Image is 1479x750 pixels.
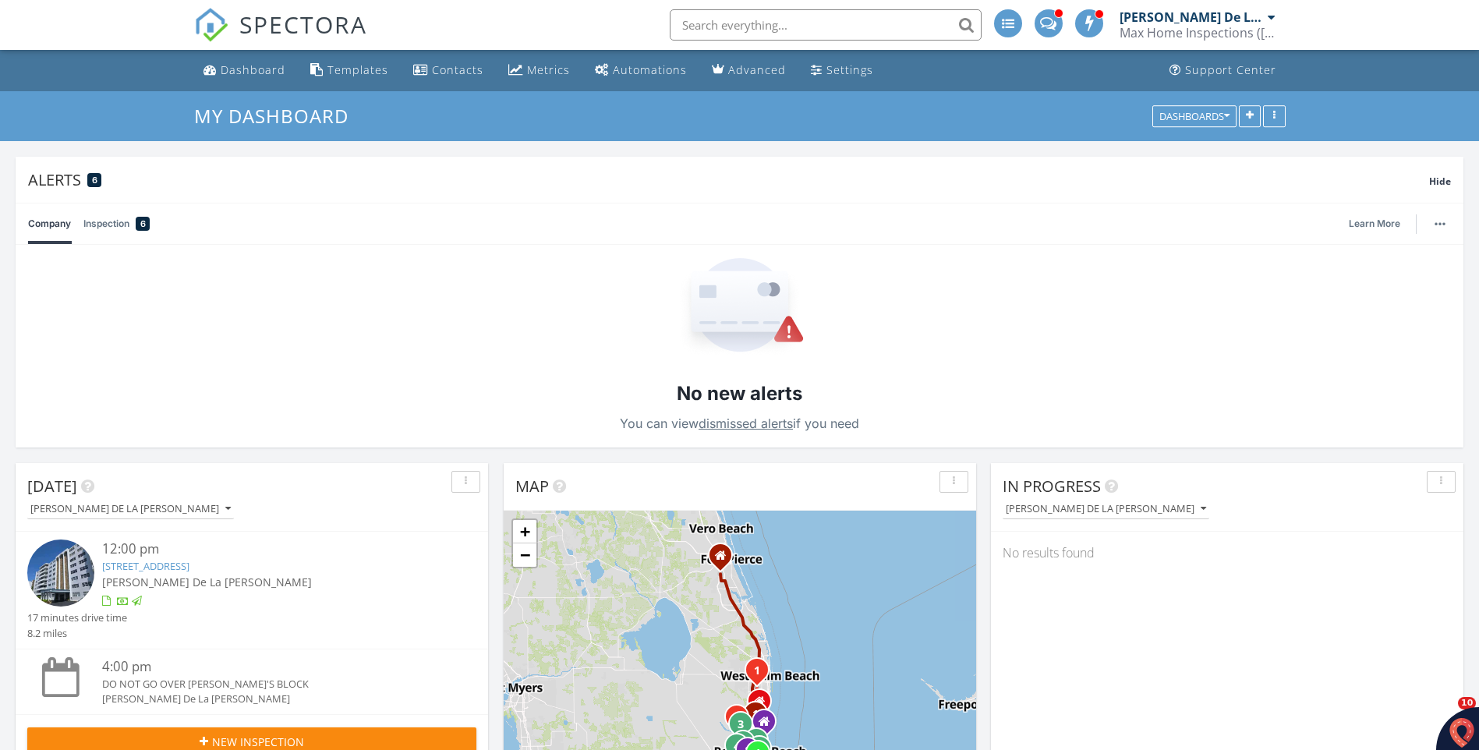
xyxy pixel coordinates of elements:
span: In Progress [1003,476,1101,497]
div: Max Home Inspections (Tri County) [1120,25,1276,41]
i: 3 [738,720,744,731]
button: [PERSON_NAME] De La [PERSON_NAME] [1003,499,1209,520]
div: [PERSON_NAME] De La [PERSON_NAME] [1006,504,1206,515]
a: My Dashboard [194,103,362,129]
span: [PERSON_NAME] De La [PERSON_NAME] [102,575,312,589]
div: Advanced [728,62,786,77]
div: Dashboard [221,62,285,77]
div: 651 SE 3 St, Deerfield Beach FL 33441 [764,721,773,731]
div: Alerts [28,169,1429,190]
a: Advanced [706,56,792,85]
a: dismissed alerts [699,416,793,431]
span: [DATE] [27,476,77,497]
span: 6 [92,175,97,186]
i: 1 [754,666,760,677]
div: 8.2 miles [27,626,127,641]
a: Settings [805,56,879,85]
div: 5734 NW Jigsaw Lane, Port Saint Lucie FL 34986 [720,555,730,564]
i: 1 [752,709,759,720]
button: Dashboards [1152,105,1237,127]
a: Templates [304,56,395,85]
a: Zoom in [513,520,536,543]
span: Hide [1429,175,1451,188]
a: SPECTORA [194,21,367,54]
a: Contacts [407,56,490,85]
a: Zoom out [513,543,536,567]
img: Empty State [675,258,805,356]
a: Support Center [1163,56,1283,85]
iframe: Intercom live chat [1426,697,1463,734]
div: DO NOT GO OVER [PERSON_NAME]'S BLOCK [102,677,439,692]
div: Metrics [527,62,570,77]
div: 10004 NW 57th Pl, Coral Springs, FL 33076 [741,723,750,733]
div: Support Center [1185,62,1276,77]
a: 12:00 pm [STREET_ADDRESS] [PERSON_NAME] De La [PERSON_NAME] 17 minutes drive time 8.2 miles [27,540,476,641]
div: Templates [327,62,388,77]
div: 725 Sunny Pine Way A, Greenacres, FL 33415 [757,670,766,679]
input: Search everything... [670,9,982,41]
div: [PERSON_NAME] De La [PERSON_NAME] [1120,9,1264,25]
img: ellipsis-632cfdd7c38ec3a7d453.svg [1435,222,1445,225]
div: Automations [613,62,687,77]
div: Dashboards [1159,111,1230,122]
a: Inspection [83,203,150,244]
span: 10 [1458,697,1476,709]
div: No results found [991,532,1463,574]
a: Metrics [502,56,576,85]
div: 12:00 pm [102,540,439,559]
img: The Best Home Inspection Software - Spectora [194,8,228,42]
span: 6 [140,216,146,232]
p: You can view if you need [620,412,859,434]
div: Contacts [432,62,483,77]
a: Learn More [1349,216,1410,232]
span: SPECTORA [239,8,367,41]
div: 791 Burgundy Q , Delray Beach FL 33484 [759,701,769,710]
div: 4:00 pm [102,657,439,677]
span: Map [515,476,549,497]
span: New Inspection [212,734,304,750]
div: 17 minutes drive time [27,610,127,625]
div: [PERSON_NAME] De La [PERSON_NAME] [102,692,439,706]
a: Company [28,203,71,244]
div: [PERSON_NAME] De La [PERSON_NAME] [30,504,231,515]
button: [PERSON_NAME] De La [PERSON_NAME] [27,499,234,520]
h2: No new alerts [677,380,802,407]
img: 9374137%2Fcover_photos%2FkOoZocvnShavYFYabU4U%2Fsmall.jpg [27,540,94,607]
a: [STREET_ADDRESS] [102,559,189,573]
a: Dashboard [197,56,292,85]
a: Automations (Advanced) [589,56,693,85]
div: Settings [826,62,873,77]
